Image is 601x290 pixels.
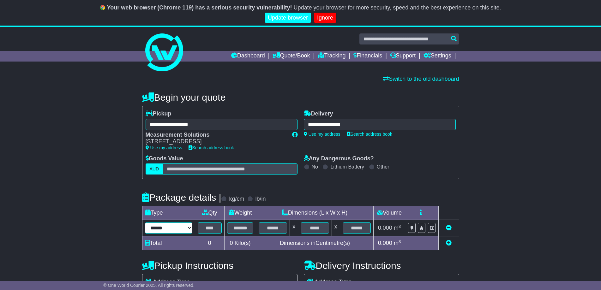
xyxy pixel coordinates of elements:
a: Quote/Book [273,51,310,62]
td: Volume [374,206,405,220]
span: 0.000 [378,240,392,246]
span: m [394,225,401,231]
label: No [312,164,318,170]
a: Update browser [265,13,311,23]
sup: 3 [399,239,401,244]
label: Pickup [146,110,171,117]
td: Qty [195,206,224,220]
label: Delivery [304,110,333,117]
a: Dashboard [231,51,265,62]
div: Measurement Solutions [146,132,286,139]
span: 0 [230,240,233,246]
td: x [332,220,340,236]
label: AUD [146,163,163,175]
span: © One World Courier 2025. All rights reserved. [103,283,195,288]
b: Your web browser (Chrome 119) has a serious security vulnerability! [107,4,292,11]
a: Tracking [318,51,346,62]
label: Other [377,164,389,170]
td: 0 [195,236,224,250]
span: m [394,240,401,246]
td: Total [142,236,195,250]
a: Add new item [446,240,452,246]
a: Remove this item [446,225,452,231]
h4: Package details | [142,192,221,203]
a: Support [390,51,416,62]
a: Financials [353,51,382,62]
label: Lithium Battery [330,164,364,170]
div: [STREET_ADDRESS] [146,138,286,145]
a: Settings [424,51,451,62]
h4: Delivery Instructions [304,260,459,271]
label: Address Type [307,279,352,286]
a: Ignore [314,13,336,23]
td: Type [142,206,195,220]
label: Address Type [146,279,190,286]
td: Dimensions in Centimetre(s) [256,236,374,250]
td: Weight [224,206,256,220]
td: Dimensions (L x W x H) [256,206,374,220]
span: Update your browser for more security, speed and the best experience on this site. [293,4,501,11]
label: Goods Value [146,155,183,162]
td: x [290,220,298,236]
a: Use my address [304,132,340,137]
td: Kilo(s) [224,236,256,250]
sup: 3 [399,224,401,229]
a: Search address book [189,145,234,150]
label: lb/in [255,196,266,203]
label: kg/cm [229,196,244,203]
span: 0.000 [378,225,392,231]
h4: Pickup Instructions [142,260,297,271]
a: Switch to the old dashboard [383,76,459,82]
a: Use my address [146,145,182,150]
label: Any Dangerous Goods? [304,155,374,162]
a: Search address book [347,132,392,137]
h4: Begin your quote [142,92,459,103]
